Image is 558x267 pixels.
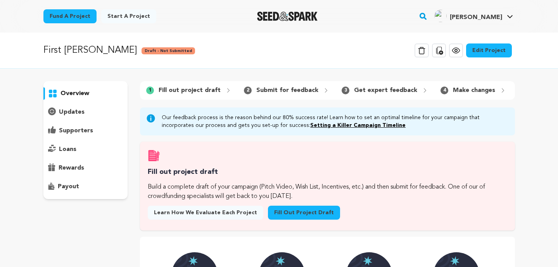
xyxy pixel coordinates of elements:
[434,10,502,22] div: Freeman M.'s Profile
[466,43,512,57] a: Edit Project
[433,8,515,24] span: Freeman M.'s Profile
[154,209,257,217] span: Learn how we evaluate each project
[450,14,502,21] span: [PERSON_NAME]
[159,86,221,95] p: Fill out project draft
[441,87,448,94] span: 4
[43,162,128,174] button: rewards
[43,180,128,193] button: payout
[60,89,89,98] p: overview
[59,145,76,154] p: loans
[59,163,84,173] p: rewards
[434,10,447,22] img: ACg8ocJ-YPsOSU2yKW9ccm753rsSkxf7F4Y4DBT9zq1fEyMORMPeQw=s96-c
[43,9,97,23] a: Fund a project
[142,47,195,54] span: Draft - Not Submitted
[244,87,252,94] span: 2
[101,9,156,23] a: Start a project
[257,12,318,21] img: Seed&Spark Logo Dark Mode
[43,43,137,57] p: First [PERSON_NAME]
[453,86,495,95] p: Make changes
[148,182,507,201] p: Build a complete draft of your campaign (Pitch Video, Wish List, Incentives, etc.) and then submi...
[148,206,263,220] a: Learn how we evaluate each project
[310,123,406,128] a: Setting a Killer Campaign Timeline
[148,166,507,178] h3: Fill out project draft
[342,87,349,94] span: 3
[256,86,318,95] p: Submit for feedback
[59,126,93,135] p: supporters
[43,143,128,156] button: loans
[268,206,340,220] a: Fill out project draft
[43,106,128,118] button: updates
[433,8,515,22] a: Freeman M.'s Profile
[162,114,508,129] p: Our feedback process is the reason behind our 80% success rate! Learn how to set an optimal timel...
[43,87,128,100] button: overview
[43,125,128,137] button: supporters
[354,86,417,95] p: Get expert feedback
[146,87,154,94] span: 1
[58,182,79,191] p: payout
[59,107,85,117] p: updates
[257,12,318,21] a: Seed&Spark Homepage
